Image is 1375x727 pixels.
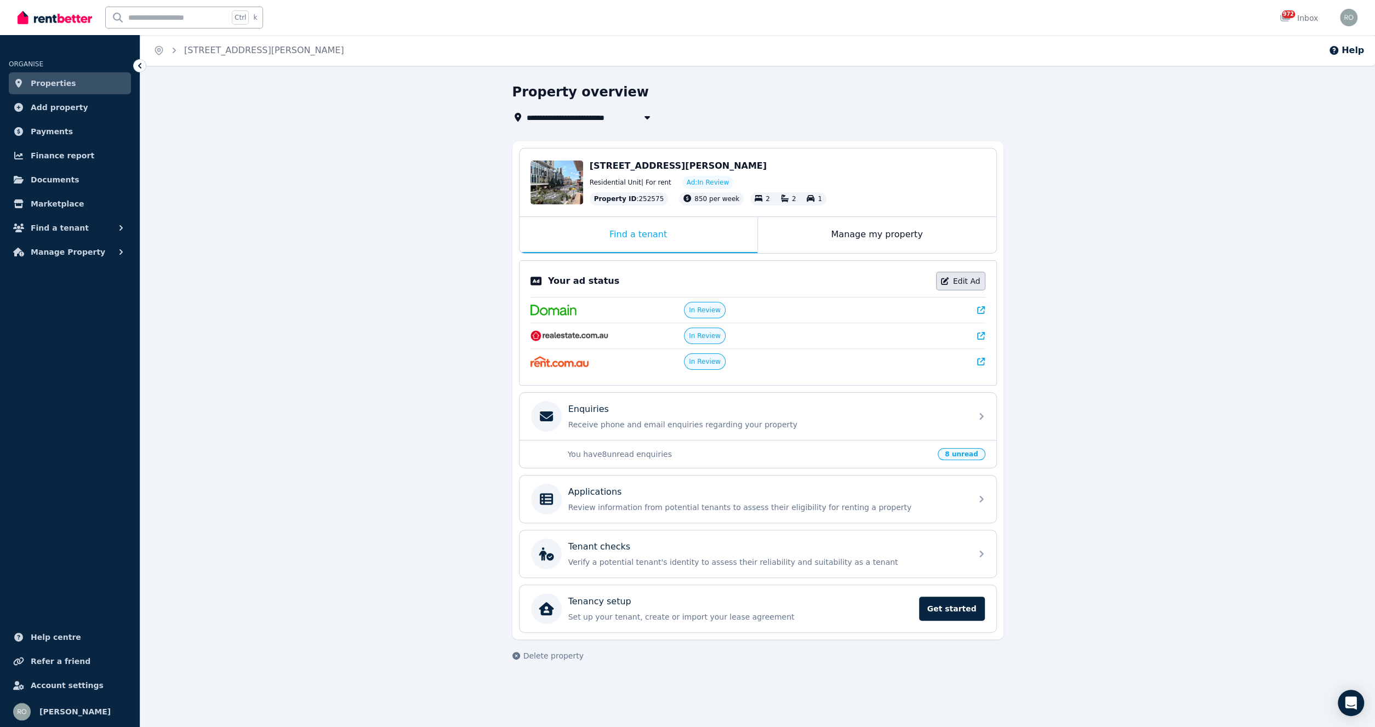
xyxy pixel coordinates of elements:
p: Review information from potential tenants to assess their eligibility for renting a property [568,502,965,513]
p: Receive phone and email enquiries regarding your property [568,419,965,430]
span: Refer a friend [31,655,90,668]
img: Domain.com.au [530,305,577,316]
nav: Breadcrumb [140,35,357,66]
span: Account settings [31,679,104,692]
a: Finance report [9,145,131,167]
button: Delete property [512,650,584,661]
p: Enquiries [568,403,609,416]
span: Properties [31,77,76,90]
span: Help centre [31,631,81,644]
h1: Property overview [512,83,649,101]
a: [STREET_ADDRESS][PERSON_NAME] [184,45,344,55]
img: Roy [13,703,31,720]
p: You have 8 unread enquiries [568,449,932,460]
span: Find a tenant [31,221,89,234]
p: Tenant checks [568,540,631,553]
a: Refer a friend [9,650,131,672]
span: Residential Unit | For rent [590,178,671,187]
p: Your ad status [548,274,619,288]
span: Ad: In Review [687,178,729,187]
span: Marketplace [31,197,84,210]
span: 2 [792,195,796,203]
span: Delete property [523,650,584,661]
a: Account settings [9,674,131,696]
span: 972 [1282,10,1295,18]
div: Find a tenant [520,217,757,253]
a: Tenancy setupSet up your tenant, create or import your lease agreementGet started [520,585,996,632]
span: 850 per week [694,195,739,203]
a: Payments [9,121,131,142]
span: 2 [766,195,770,203]
img: RentBetter [18,9,92,26]
a: EnquiriesReceive phone and email enquiries regarding your property [520,393,996,440]
img: Rent.com.au [530,356,589,367]
span: In Review [689,331,721,340]
span: Payments [31,125,73,138]
div: : 252575 [590,192,669,205]
span: k [253,13,257,22]
span: Documents [31,173,79,186]
span: [STREET_ADDRESS][PERSON_NAME] [590,161,767,171]
a: Add property [9,96,131,118]
span: Add property [31,101,88,114]
a: Documents [9,169,131,191]
span: 1 [818,195,822,203]
img: Roy [1340,9,1357,26]
button: Manage Property [9,241,131,263]
p: Verify a potential tenant's identity to assess their reliability and suitability as a tenant [568,557,965,568]
p: Set up your tenant, create or import your lease agreement [568,611,912,622]
span: ORGANISE [9,60,43,68]
img: RealEstate.com.au [530,330,609,341]
span: Get started [919,597,985,621]
a: Edit Ad [936,272,985,290]
div: Inbox [1280,13,1318,24]
span: Finance report [31,149,94,162]
a: Tenant checksVerify a potential tenant's identity to assess their reliability and suitability as ... [520,530,996,577]
p: Applications [568,485,622,499]
span: 8 unread [938,448,985,460]
a: Properties [9,72,131,94]
a: ApplicationsReview information from potential tenants to assess their eligibility for renting a p... [520,476,996,523]
a: Marketplace [9,193,131,215]
span: In Review [689,306,721,314]
p: Tenancy setup [568,595,631,608]
button: Help [1328,44,1364,57]
div: Manage my property [758,217,996,253]
span: Ctrl [232,10,249,25]
button: Find a tenant [9,217,131,239]
a: Help centre [9,626,131,648]
span: Manage Property [31,245,105,259]
span: [PERSON_NAME] [39,705,111,718]
div: Open Intercom Messenger [1338,690,1364,716]
span: In Review [689,357,721,366]
span: Property ID [594,194,637,203]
